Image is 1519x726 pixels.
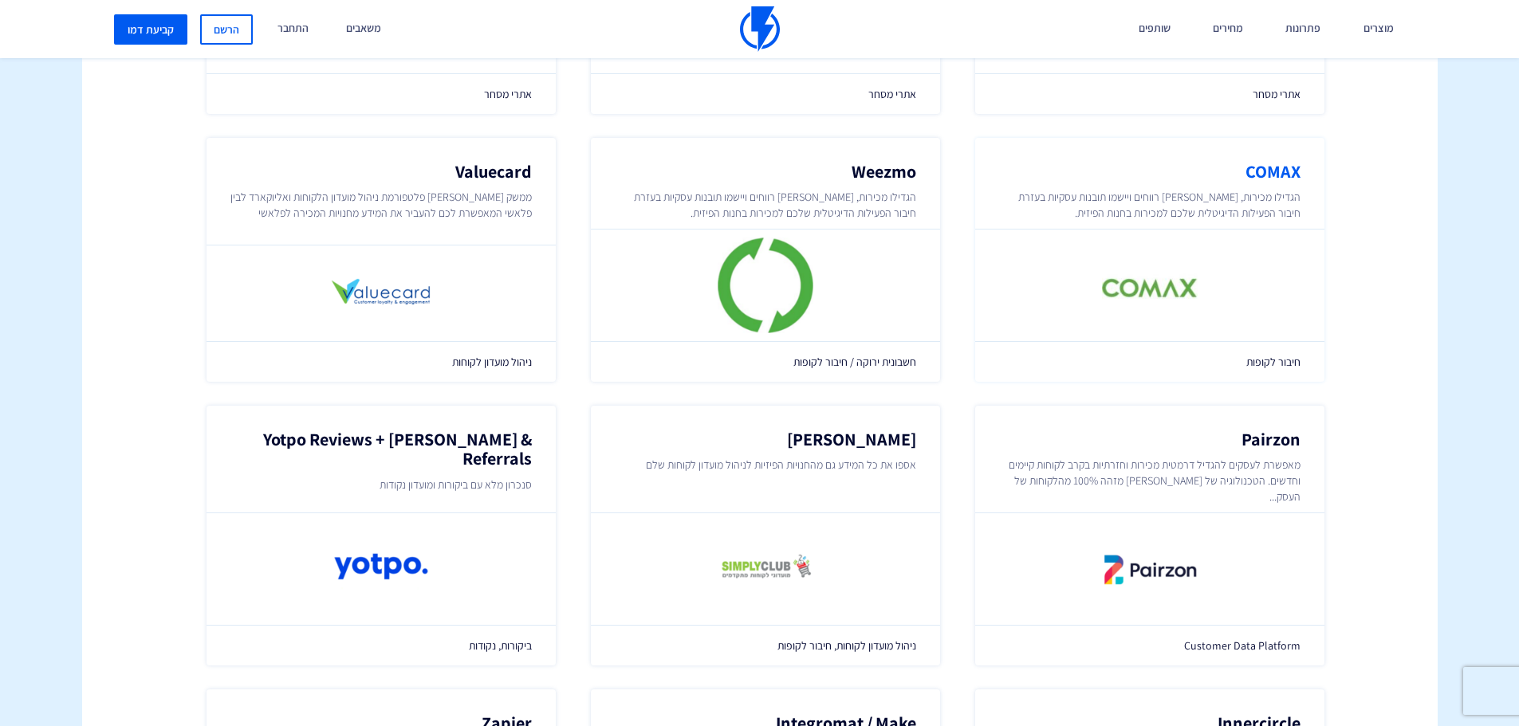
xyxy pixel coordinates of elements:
[615,638,916,653] span: ניהול מועדון לקוחות, חיבור לקופות
[999,354,1301,370] span: חיבור לקופות
[999,457,1301,504] p: מאפשרת לעסקים להגדיל דרמטית מכירות וחזרתיות בקרב לקוחות קיימים וחדשים. הטכנולוגיה של [PERSON_NAME...
[591,138,940,382] a: Weezmo הגדילו מכירות, [PERSON_NAME] רווחים ויישמו תובנות עסקיות בעזרת חיבור הפעילות הדיגיטלית שלכ...
[999,162,1301,181] h2: COMAX
[975,406,1324,665] a: Pairzon מאפשרת לעסקים להגדיל דרמטית מכירות וחזרתיות בקרב לקוחות קיימים וחדשים. הטכנולוגיה של [PER...
[114,14,187,45] a: קביעת דמו
[615,162,916,181] h2: Weezmo
[230,162,532,181] h2: Valuecard
[615,457,916,473] p: אספו את כל המידע גם מהחנויות הפיזיות לניהול מועדון לקוחות שלם
[999,86,1301,102] span: אתרי מסחר
[207,138,556,382] a: Valuecard ממשק [PERSON_NAME] פלטפורמת ניהול מועדון הלקוחות ואליוקארד לבין פלאשי המאפשרת לכם להעבי...
[615,189,916,221] p: הגדילו מכירות, [PERSON_NAME] רווחים ויישמו תובנות עסקיות בעזרת חיבור הפעילות הדיגיטלית שלכם למכיר...
[615,86,916,102] span: אתרי מסחר
[591,406,940,665] a: [PERSON_NAME] אספו את כל המידע גם מהחנויות הפיזיות לניהול מועדון לקוחות שלם ניהול מועדון לקוחות, ...
[999,430,1301,449] h2: Pairzon
[615,354,916,370] span: חשבונית ירוקה / חיבור לקופות
[230,354,532,370] span: ניהול מועדון לקוחות
[230,477,532,493] p: סנכרון מלא עם ביקורות ומועדון נקודות
[999,638,1301,653] span: Customer Data Platform
[200,14,253,45] a: הרשם
[230,86,532,102] span: אתרי מסחר
[230,189,532,221] p: ממשק [PERSON_NAME] פלטפורמת ניהול מועדון הלקוחות ואליוקארד לבין פלאשי המאפשרת לכם להעביר את המידע...
[615,430,916,449] h2: [PERSON_NAME]
[230,430,532,468] h2: Yotpo Reviews + [PERSON_NAME] & Referrals
[230,638,532,653] span: ביקורות, נקודות
[999,189,1301,221] p: הגדילו מכירות, [PERSON_NAME] רווחים ויישמו תובנות עסקיות בעזרת חיבור הפעילות הדיגיטלית שלכם למכיר...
